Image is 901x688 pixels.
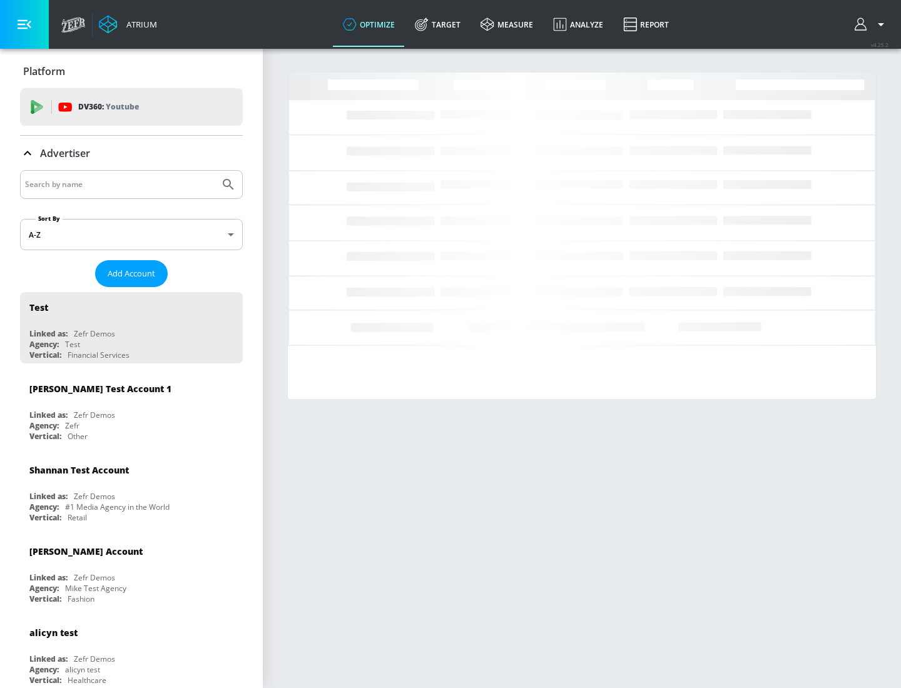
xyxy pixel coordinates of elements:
[29,664,59,675] div: Agency:
[121,19,157,30] div: Atrium
[68,350,130,360] div: Financial Services
[20,292,243,363] div: TestLinked as:Zefr DemosAgency:TestVertical:Financial Services
[29,383,171,395] div: [PERSON_NAME] Test Account 1
[29,502,59,512] div: Agency:
[20,219,243,250] div: A-Z
[65,339,80,350] div: Test
[108,266,155,281] span: Add Account
[29,350,61,360] div: Vertical:
[29,410,68,420] div: Linked as:
[25,176,215,193] input: Search by name
[29,545,143,557] div: [PERSON_NAME] Account
[20,455,243,526] div: Shannan Test AccountLinked as:Zefr DemosAgency:#1 Media Agency in the WorldVertical:Retail
[20,373,243,445] div: [PERSON_NAME] Test Account 1Linked as:Zefr DemosAgency:ZefrVertical:Other
[29,627,78,639] div: alicyn test
[333,2,405,47] a: optimize
[20,536,243,607] div: [PERSON_NAME] AccountLinked as:Zefr DemosAgency:Mike Test AgencyVertical:Fashion
[74,410,115,420] div: Zefr Demos
[29,431,61,442] div: Vertical:
[65,583,126,594] div: Mike Test Agency
[29,464,129,476] div: Shannan Test Account
[40,146,90,160] p: Advertiser
[613,2,679,47] a: Report
[29,512,61,523] div: Vertical:
[471,2,543,47] a: measure
[78,100,139,114] p: DV360:
[29,420,59,431] div: Agency:
[405,2,471,47] a: Target
[29,654,68,664] div: Linked as:
[74,572,115,583] div: Zefr Demos
[95,260,168,287] button: Add Account
[29,675,61,685] div: Vertical:
[74,491,115,502] div: Zefr Demos
[29,594,61,604] div: Vertical:
[74,654,115,664] div: Zefr Demos
[68,675,106,685] div: Healthcare
[29,491,68,502] div: Linked as:
[106,100,139,113] p: Youtube
[543,2,613,47] a: Analyze
[23,64,65,78] p: Platform
[29,583,59,594] div: Agency:
[65,420,79,431] div: Zefr
[36,215,63,223] label: Sort By
[68,594,94,604] div: Fashion
[65,502,170,512] div: #1 Media Agency in the World
[20,136,243,171] div: Advertiser
[29,328,68,339] div: Linked as:
[29,572,68,583] div: Linked as:
[29,301,48,313] div: Test
[65,664,100,675] div: alicyn test
[29,339,59,350] div: Agency:
[871,41,888,48] span: v 4.25.2
[74,328,115,339] div: Zefr Demos
[20,54,243,89] div: Platform
[68,431,88,442] div: Other
[99,15,157,34] a: Atrium
[68,512,87,523] div: Retail
[20,88,243,126] div: DV360: Youtube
